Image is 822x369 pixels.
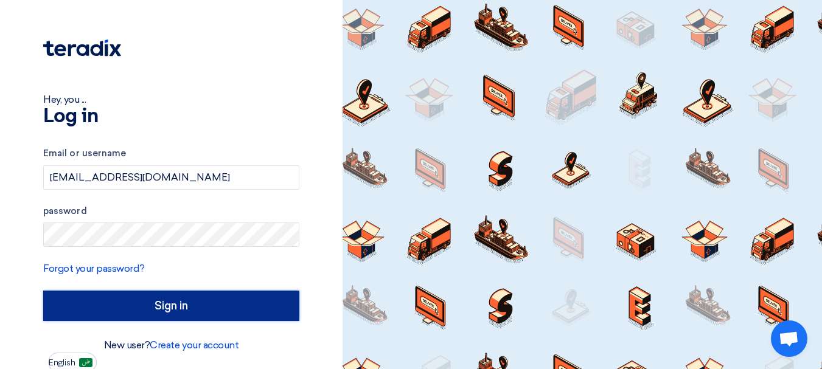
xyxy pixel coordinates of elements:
[43,263,145,274] a: Forgot your password?
[43,165,299,190] input: Enter your business email or username
[43,40,121,57] img: Teradix logo
[43,291,299,321] input: Sign in
[150,339,239,351] a: Create your account
[43,205,87,216] font: password
[43,94,86,105] font: Hey, you ...
[43,107,98,126] font: Log in
[79,358,92,367] img: ar-AR.png
[49,357,75,368] font: English
[43,148,126,159] font: Email or username
[104,339,150,351] font: New user?
[771,320,807,357] div: Open chat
